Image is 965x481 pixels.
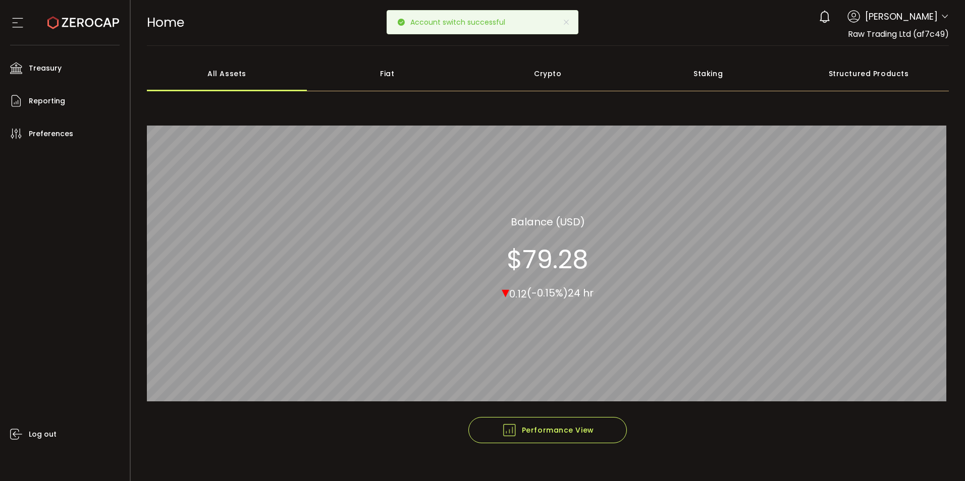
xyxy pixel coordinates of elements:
[788,56,949,91] div: Structured Products
[410,19,513,26] p: Account switch successful
[29,127,73,141] span: Preferences
[628,56,788,91] div: Staking
[147,14,184,31] span: Home
[29,94,65,108] span: Reporting
[468,417,627,443] button: Performance View
[467,56,628,91] div: Crypto
[865,10,938,23] span: [PERSON_NAME]
[147,56,307,91] div: All Assets
[848,28,949,40] span: Raw Trading Ltd (af7c49)
[502,423,594,438] span: Performance View
[29,427,57,442] span: Log out
[29,61,62,76] span: Treasury
[307,56,467,91] div: Fiat
[915,433,965,481] iframe: Chat Widget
